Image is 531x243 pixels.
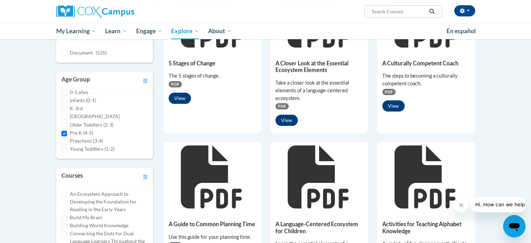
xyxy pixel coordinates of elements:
a: Engage [132,23,167,39]
h5: A Guide to Common Planning Time [169,221,256,227]
a: En español [442,24,480,38]
label: Build My Brain [70,214,102,221]
button: View [275,115,298,126]
span: Hi. How can we help? [4,5,57,10]
button: View [382,100,405,112]
span: About [208,27,232,35]
h5: A Language-Centered Ecosystem for Children [275,221,363,234]
span: Learn [105,27,127,35]
span: PDF [382,89,396,95]
div: The 5 stages of change. [169,72,256,80]
div: Use this guide for your planning time. [169,233,256,241]
label: An Ecosystem Approach to Developing the Foundation for Reading in the Early Years [70,190,148,213]
a: Toggle collapse [143,75,148,85]
label: K-3rd [70,105,83,112]
h5: A Culturally Competent Coach [382,60,470,66]
span: My Learning [56,27,96,35]
label: Infants (0-1) [70,97,96,104]
div: Main menu [46,23,486,39]
button: View [169,93,191,104]
iframe: Button to launch messaging window [503,215,525,237]
div: The steps to becoming a culturally competent coach. [382,72,470,87]
span: Explore [171,27,199,35]
a: Explore [167,23,204,39]
label: Preschool (3-4) [70,137,103,145]
label: Pre K (4-5) [70,129,93,137]
a: About [204,23,236,39]
input: Search Courses [371,7,427,16]
label: Young Toddlers (1-2) [70,145,115,153]
iframe: Message from company [471,197,525,212]
label: Older Toddlers (2-3) [70,121,113,129]
h5: A Closer Look at the Essential Ecosystem Elements [275,60,363,73]
a: Learn [101,23,132,39]
span: Engage [136,27,162,35]
button: Search [427,7,437,16]
span: (535) [96,50,107,56]
h5: 5 Stages of Change [169,60,256,66]
button: Account Settings [454,5,475,16]
h3: Age Group [61,75,90,85]
label: Building World Knowledge [70,222,128,229]
h5: Activities for Teaching Alphabet Knowledge [382,221,470,234]
span: PDF [275,103,289,109]
div: Take a closer look at the essential elements of a language-centered ecosystem. [275,79,363,102]
a: My Learning [52,23,101,39]
h3: Courses [61,171,83,181]
span: En español [447,27,476,35]
a: Toggle collapse [143,171,148,181]
img: Cox Campus [56,5,134,18]
iframe: Close message [454,198,468,212]
label: [GEOGRAPHIC_DATA] [70,113,120,120]
label: 0-3 años [70,88,88,96]
span: PDF [169,81,182,87]
span: Document [70,50,93,56]
a: Cox Campus [56,5,189,18]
